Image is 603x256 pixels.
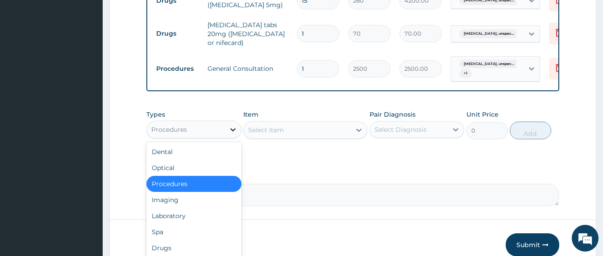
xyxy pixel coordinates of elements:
[203,16,292,52] td: [MEDICAL_DATA] tabs 20mg ([MEDICAL_DATA] or nifecard)
[52,73,123,163] span: We're online!
[370,110,416,119] label: Pair Diagnosis
[146,208,241,224] div: Laboratory
[459,69,472,78] span: + 1
[243,110,258,119] label: Item
[146,160,241,176] div: Optical
[459,60,519,69] span: [MEDICAL_DATA], unspec...
[248,126,284,134] div: Select Item
[466,110,499,119] label: Unit Price
[152,25,203,42] td: Drugs
[17,45,36,67] img: d_794563401_company_1708531726252_794563401
[374,125,427,134] div: Select Diagnosis
[146,171,560,179] label: Comment
[151,125,187,134] div: Procedures
[146,240,241,256] div: Drugs
[152,61,203,77] td: Procedures
[459,29,519,38] span: [MEDICAL_DATA], unspec...
[146,144,241,160] div: Dental
[146,224,241,240] div: Spa
[510,122,551,139] button: Add
[203,60,292,77] td: General Consultation
[4,166,170,197] textarea: Type your message and hit 'Enter'
[46,50,150,61] div: Chat with us now
[146,4,168,26] div: Minimize live chat window
[146,192,241,208] div: Imaging
[146,176,241,192] div: Procedures
[146,111,165,118] label: Types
